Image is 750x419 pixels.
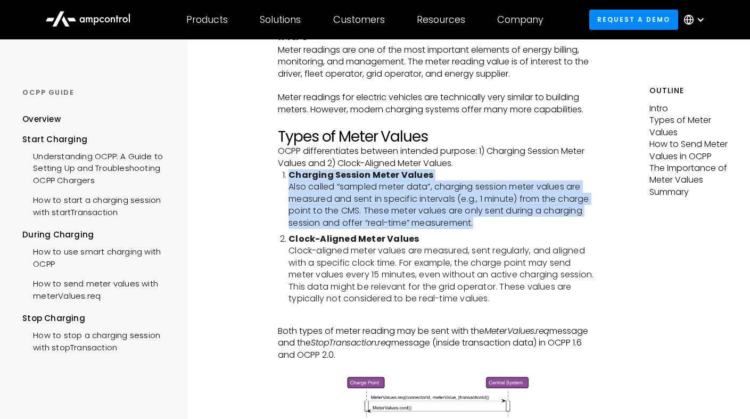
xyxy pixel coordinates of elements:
em: StopTransaction.req [311,336,391,349]
div: Company [497,14,543,26]
p: ‍ [278,80,596,92]
div: Customers [333,14,385,26]
div: Resources [417,14,465,26]
div: Solutions [260,14,301,26]
strong: Charging Session Meter Values [289,169,433,181]
li: Also called “sampled meter data”, charging session meter values are measured and sent in specific... [289,169,596,229]
div: OCPP GUIDE [22,88,172,97]
p: Intro [649,103,728,114]
p: OCPP differentiates between intended purpose: 1) Charging Session Meter Values and 2) Clock-Align... [278,145,596,169]
a: Overview [22,113,61,133]
li: Clock-aligned meter values are measured, sent regularly, and aligned with a specific clock time. ... [289,233,596,305]
p: The Importance of Meter Values [649,162,728,186]
div: During Charging [22,229,172,241]
div: Overview [22,113,61,125]
p: ‍ [278,361,596,373]
p: Both types of meter reading may be sent with the message and the message (inside transaction data... [278,325,596,361]
div: Stop Charging [22,313,172,324]
p: Summary [649,186,728,198]
a: How to send meter values with meterValues.req [22,273,172,305]
strong: Clock-Aligned Meter Values [289,233,419,245]
a: How to use smart charging with OCPP [22,241,172,273]
em: MeterValues.req [484,325,549,337]
a: Understanding OCPP: A Guide to Setting Up and Troubleshooting OCPP Chargers [22,145,172,189]
div: Products [186,14,228,26]
p: Meter readings are one of the most important elements of energy billing, monitoring, and manageme... [278,44,596,80]
p: Meter readings for electric vehicles are technically very similar to building meters. However, mo... [278,92,596,116]
a: Request a demo [589,10,679,29]
p: ‍ [278,116,596,127]
div: Start Charging [22,134,172,145]
h5: Outline [649,85,728,96]
p: How to Send Meter Values in OCPP [649,138,728,162]
p: ‍ [278,314,596,325]
a: How to stop a charging session with stopTransaction [22,324,172,356]
a: How to start a charging session with startTransaction [22,189,172,221]
p: Types of Meter Values [649,114,728,138]
h2: Types of Meter Values [278,128,596,146]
